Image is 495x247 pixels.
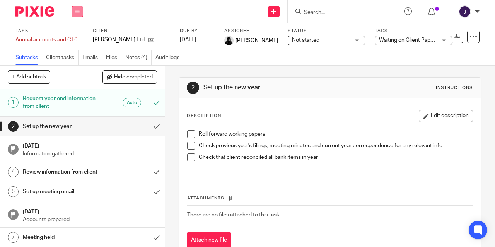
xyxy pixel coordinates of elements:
span: [PERSON_NAME] [236,37,278,44]
span: Hide completed [114,74,153,80]
a: Subtasks [15,50,42,65]
div: 2 [187,82,199,94]
div: Instructions [436,85,473,91]
span: There are no files attached to this task. [187,212,280,218]
img: PHOTO-2023-03-20-11-06-28%203.jpg [224,36,234,45]
div: Auto [123,98,141,107]
p: Check previous year's filings, meeting minutes and current year correspondence for any relevant info [199,142,473,150]
h1: Meeting held [23,232,102,243]
a: Notes (4) [125,50,152,65]
button: Edit description [419,110,473,122]
p: Information gathered [23,150,157,158]
label: Client [93,28,170,34]
h1: [DATE] [23,206,157,216]
h1: Set up the new year [23,121,102,132]
p: [PERSON_NAME] Ltd [93,36,145,44]
a: Emails [82,50,102,65]
div: 2 [8,121,19,132]
div: 4 [8,167,19,177]
a: Client tasks [46,50,79,65]
span: Attachments [187,196,224,200]
button: Hide completed [102,70,157,83]
label: Tags [375,28,452,34]
input: Search [303,9,373,16]
button: + Add subtask [8,70,50,83]
span: Not started [292,37,319,43]
label: Status [288,28,365,34]
img: svg%3E [459,5,471,18]
label: Due by [180,28,215,34]
div: 7 [8,232,19,243]
h1: Review information from client [23,166,102,178]
label: Task [15,28,83,34]
h1: Set up the new year [203,83,346,92]
p: Roll forward working papers [199,130,473,138]
p: Description [187,113,221,119]
h1: [DATE] [23,140,157,150]
h1: Request year end information from client [23,93,102,112]
div: 1 [8,97,19,108]
a: Files [106,50,121,65]
span: Waiting on Client Paperwork [379,37,447,43]
span: [DATE] [180,37,196,43]
a: Audit logs [155,50,183,65]
div: 5 [8,186,19,197]
p: Accounts prepared [23,216,157,223]
h1: Set up meeting email [23,186,102,198]
div: Annual accounts and CT600 return [15,36,83,44]
img: Pixie [15,6,54,17]
label: Assignee [224,28,278,34]
p: Check that client reconciled all bank items in year [199,153,473,161]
